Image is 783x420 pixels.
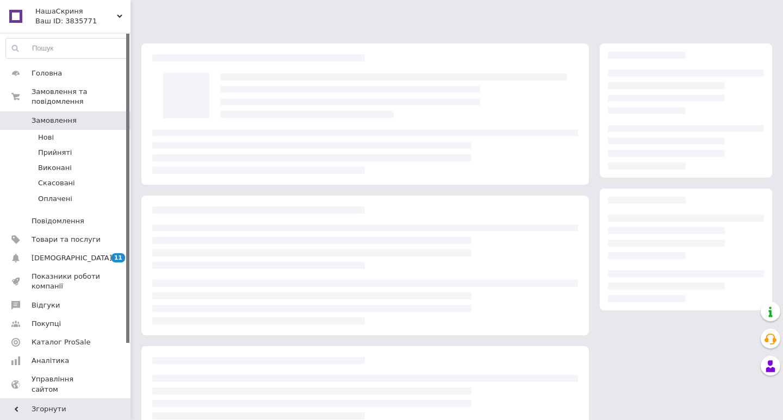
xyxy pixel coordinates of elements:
span: Нові [38,133,54,142]
span: [DEMOGRAPHIC_DATA] [32,253,112,263]
span: Скасовані [38,178,75,188]
span: Оплачені [38,194,72,204]
span: Виконані [38,163,72,173]
span: Головна [32,68,62,78]
span: Каталог ProSale [32,337,90,347]
span: Управління сайтом [32,374,101,394]
span: Замовлення та повідомлення [32,87,130,106]
input: Пошук [6,39,128,58]
span: Покупці [32,319,61,329]
span: Повідомлення [32,216,84,226]
span: 11 [111,253,125,262]
div: Ваш ID: 3835771 [35,16,130,26]
span: Товари та послуги [32,235,101,245]
span: Показники роботи компанії [32,272,101,291]
span: НашаСкриня [35,7,117,16]
span: Замовлення [32,116,77,126]
span: Аналітика [32,356,69,366]
span: Прийняті [38,148,72,158]
span: Відгуки [32,300,60,310]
